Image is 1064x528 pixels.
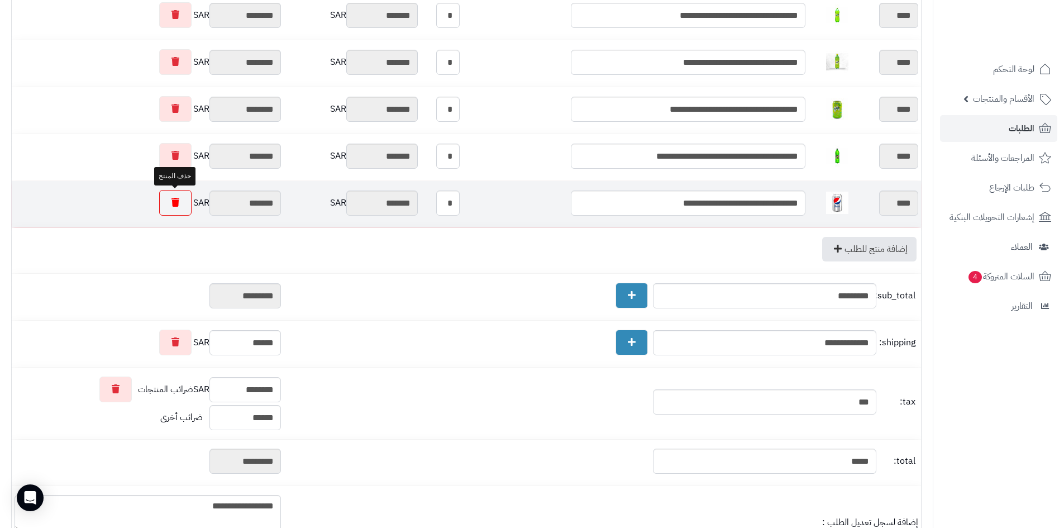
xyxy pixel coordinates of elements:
div: SAR [15,96,281,122]
span: shipping: [879,336,915,349]
div: SAR [15,330,281,355]
img: 1747566256-XP8G23evkchGmxKUr8YaGb2gsq2hZno4-40x40.jpg [826,51,848,73]
span: الطلبات [1009,121,1034,136]
span: التقارير [1011,298,1033,314]
div: SAR [15,190,281,216]
span: tax: [879,396,915,408]
a: لوحة التحكم [940,56,1057,83]
span: لوحة التحكم [993,61,1034,77]
span: طلبات الإرجاع [989,180,1034,196]
span: السلات المتروكة [967,269,1034,284]
div: SAR [287,3,418,28]
span: 4 [968,271,982,283]
span: الأقسام والمنتجات [973,91,1034,107]
div: SAR [287,97,418,122]
span: sub_total: [879,289,915,302]
div: SAR [15,377,281,402]
div: SAR [15,49,281,75]
img: 1747588858-4d4c8b2f-7c20-467b-8c41-c5b54741-40x40.jpg [826,145,848,167]
div: SAR [287,144,418,169]
img: 1747566452-bf88d184-d280-4ea7-9331-9e3669ef-40x40.jpg [826,98,848,120]
a: الطلبات [940,115,1057,142]
span: إشعارات التحويلات البنكية [950,210,1034,225]
span: المراجعات والأسئلة [971,150,1034,166]
a: العملاء [940,234,1057,260]
img: 1747544486-c60db756-6ee7-44b0-a7d4-ec449800-40x40.jpg [826,4,848,26]
span: العملاء [1011,239,1033,255]
a: طلبات الإرجاع [940,174,1057,201]
div: SAR [287,191,418,216]
span: ضرائب المنتجات [138,383,193,396]
a: السلات المتروكة4 [940,263,1057,290]
a: التقارير [940,293,1057,320]
a: إشعارات التحويلات البنكية [940,204,1057,231]
div: Open Intercom Messenger [17,484,44,511]
div: حذف المنتج [154,167,195,185]
div: SAR [287,50,418,75]
div: SAR [15,2,281,28]
a: إضافة منتج للطلب [822,237,917,261]
span: total: [879,455,915,468]
span: ضرائب أخرى [160,411,203,424]
a: المراجعات والأسئلة [940,145,1057,172]
div: SAR [15,143,281,169]
img: 1747593334-qxF5OTEWerP7hB4NEyoyUFLqKCZryJZ6-40x40.jpg [826,192,848,214]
